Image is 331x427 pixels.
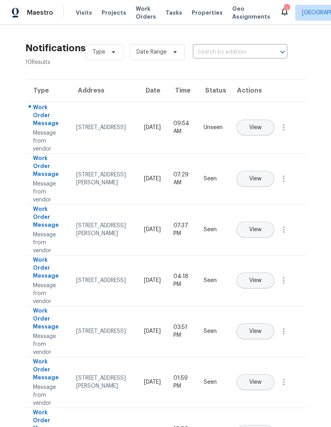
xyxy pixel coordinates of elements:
[173,120,191,135] div: 09:54 AM
[33,180,64,204] div: Message from vendor
[25,58,86,66] div: 10 Results
[144,276,161,284] div: [DATE]
[249,125,262,131] span: View
[237,171,274,187] button: View
[249,328,262,334] span: View
[237,374,274,390] button: View
[144,226,161,234] div: [DATE]
[76,374,131,390] div: [STREET_ADDRESS][PERSON_NAME]
[173,171,191,187] div: 07:29 AM
[144,175,161,183] div: [DATE]
[76,327,131,335] div: [STREET_ADDRESS]
[144,327,161,335] div: [DATE]
[193,46,265,58] input: Search by address
[173,323,191,339] div: 03:51 PM
[165,10,182,15] span: Tasks
[33,103,64,129] div: Work Order Message
[144,378,161,386] div: [DATE]
[33,383,64,407] div: Message from vendor
[76,222,131,238] div: [STREET_ADDRESS][PERSON_NAME]
[204,276,223,284] div: Seen
[204,175,223,183] div: Seen
[76,276,131,284] div: [STREET_ADDRESS]
[33,357,64,383] div: Work Order Message
[197,79,229,102] th: Status
[138,79,167,102] th: Date
[27,9,53,17] span: Maestro
[136,5,156,21] span: Work Orders
[173,374,191,390] div: 01:59 PM
[76,124,131,131] div: [STREET_ADDRESS]
[249,379,262,385] span: View
[33,231,64,255] div: Message from vendor
[70,79,138,102] th: Address
[33,205,64,231] div: Work Order Message
[237,120,274,135] button: View
[204,378,223,386] div: Seen
[249,278,262,284] span: View
[102,9,126,17] span: Projects
[249,227,262,233] span: View
[192,9,223,17] span: Properties
[229,79,306,102] th: Actions
[33,307,64,332] div: Work Order Message
[25,79,70,102] th: Type
[204,226,223,234] div: Seen
[204,124,223,131] div: Unseen
[137,48,167,56] span: Date Range
[237,222,274,238] button: View
[33,129,64,153] div: Message from vendor
[237,323,274,339] button: View
[237,272,274,288] button: View
[92,48,105,56] span: Type
[173,222,191,238] div: 07:37 PM
[204,327,223,335] div: Seen
[249,176,262,182] span: View
[33,256,64,282] div: Work Order Message
[144,124,161,131] div: [DATE]
[76,171,131,187] div: [STREET_ADDRESS][PERSON_NAME]
[33,332,64,356] div: Message from vendor
[284,5,289,13] div: 1
[277,46,288,58] button: Open
[33,282,64,305] div: Message from vendor
[167,79,197,102] th: Time
[33,154,64,180] div: Work Order Message
[173,272,191,288] div: 04:18 PM
[25,44,86,52] h2: Notifications
[76,9,92,17] span: Visits
[232,5,270,21] span: Geo Assignments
